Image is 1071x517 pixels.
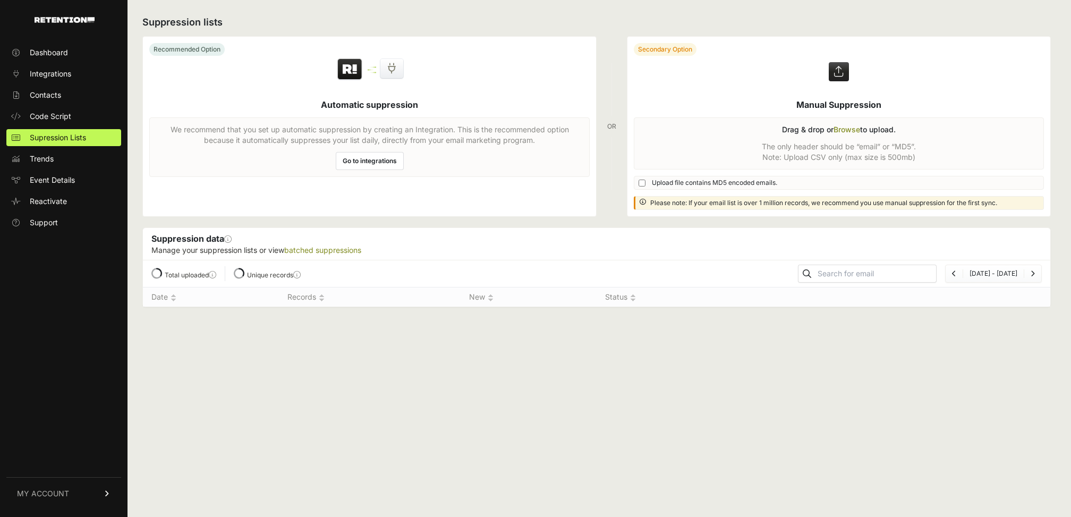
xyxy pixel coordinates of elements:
[336,152,404,170] a: Go to integrations
[30,47,68,58] span: Dashboard
[652,179,777,187] span: Upload file contains MD5 encoded emails.
[368,69,376,71] img: integration
[6,150,121,167] a: Trends
[639,180,645,187] input: Upload file contains MD5 encoded emails.
[963,269,1024,278] li: [DATE] - [DATE]
[247,271,301,279] label: Unique records
[1031,269,1035,277] a: Next
[143,287,279,307] th: Date
[30,111,71,122] span: Code Script
[171,294,176,302] img: no_sort-eaf950dc5ab64cae54d48a5578032e96f70b2ecb7d747501f34c8f2db400fb66.gif
[945,265,1042,283] nav: Page navigation
[30,69,71,79] span: Integrations
[30,217,58,228] span: Support
[6,87,121,104] a: Contacts
[30,196,67,207] span: Reactivate
[6,172,121,189] a: Event Details
[35,17,95,23] img: Retention.com
[6,129,121,146] a: Supression Lists
[6,65,121,82] a: Integrations
[952,269,956,277] a: Previous
[6,44,121,61] a: Dashboard
[488,294,494,302] img: no_sort-eaf950dc5ab64cae54d48a5578032e96f70b2ecb7d747501f34c8f2db400fb66.gif
[143,228,1050,260] div: Suppression data
[149,43,225,56] div: Recommended Option
[597,287,687,307] th: Status
[607,36,616,217] div: OR
[279,287,461,307] th: Records
[30,175,75,185] span: Event Details
[336,58,363,81] img: Retention
[461,287,597,307] th: New
[6,214,121,231] a: Support
[156,124,583,146] p: We recommend that you set up automatic suppression by creating an Integration. This is the recomm...
[6,193,121,210] a: Reactivate
[284,245,361,255] a: batched suppressions
[30,154,54,164] span: Trends
[6,108,121,125] a: Code Script
[368,72,376,73] img: integration
[30,132,86,143] span: Supression Lists
[368,66,376,68] img: integration
[151,245,1042,256] p: Manage your suppression lists or view
[30,90,61,100] span: Contacts
[165,271,216,279] label: Total uploaded
[319,294,325,302] img: no_sort-eaf950dc5ab64cae54d48a5578032e96f70b2ecb7d747501f34c8f2db400fb66.gif
[142,15,1051,30] h2: Suppression lists
[815,266,936,281] input: Search for email
[630,294,636,302] img: no_sort-eaf950dc5ab64cae54d48a5578032e96f70b2ecb7d747501f34c8f2db400fb66.gif
[17,488,69,499] span: MY ACCOUNT
[321,98,418,111] h5: Automatic suppression
[6,477,121,510] a: MY ACCOUNT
